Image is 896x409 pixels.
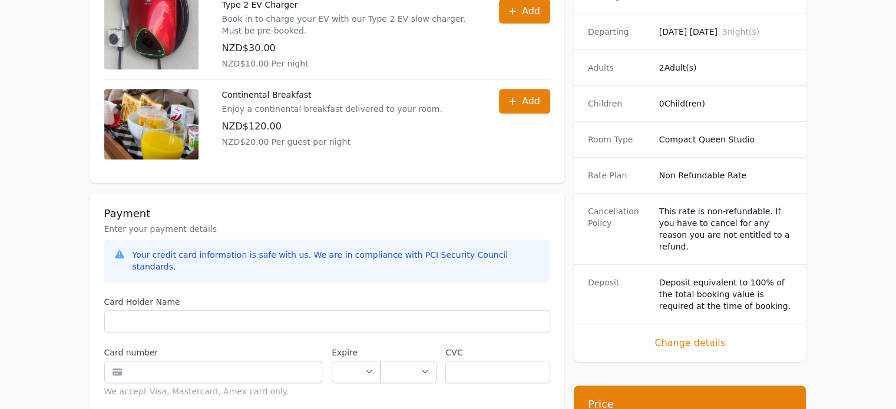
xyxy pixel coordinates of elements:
div: Your credit card information is safe with us. We are in compliance with PCI Security Council stan... [133,249,541,272]
dt: Children [588,98,650,109]
div: This rate is non-refundable. If you have to cancel for any reason you are not entitled to a refund. [659,205,792,252]
img: Continental Breakfast [104,89,199,159]
dt: Deposit [588,277,650,312]
span: Add [522,94,540,108]
span: Change details [588,336,792,350]
span: Add [522,4,540,18]
p: NZD$120.00 [222,119,442,134]
dt: Departing [588,26,650,38]
label: CVC [445,347,550,358]
p: NZD$30.00 [222,41,475,55]
dt: Rate Plan [588,169,650,181]
label: Expire [332,347,381,358]
dd: 2 Adult(s) [659,62,792,74]
dd: Non Refundable Rate [659,169,792,181]
p: Book in to charge your EV with our Type 2 EV slow charger. Must be pre-booked. [222,13,475,36]
dt: Room Type [588,134,650,145]
p: NZD$10.00 Per night [222,58,475,69]
dt: Adults [588,62,650,74]
dd: Deposit equivalent to 100% of the total booking value is required at the time of booking. [659,277,792,312]
h3: Payment [104,207,550,221]
p: Enjoy a continental breakfast delivered to your room. [222,103,442,115]
p: Continental Breakfast [222,89,442,101]
dd: Compact Queen Studio [659,134,792,145]
dd: 0 Child(ren) [659,98,792,109]
label: Card Holder Name [104,296,550,308]
dt: Cancellation Policy [588,205,650,252]
span: 3 night(s) [722,27,759,36]
label: . [381,347,436,358]
div: We accept Visa, Mastercard, Amex card only. [104,385,323,397]
p: NZD$20.00 Per guest per night [222,136,442,148]
p: Enter your payment details [104,223,550,235]
label: Card number [104,347,323,358]
dd: [DATE] [DATE] [659,26,792,38]
button: Add [499,89,550,114]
